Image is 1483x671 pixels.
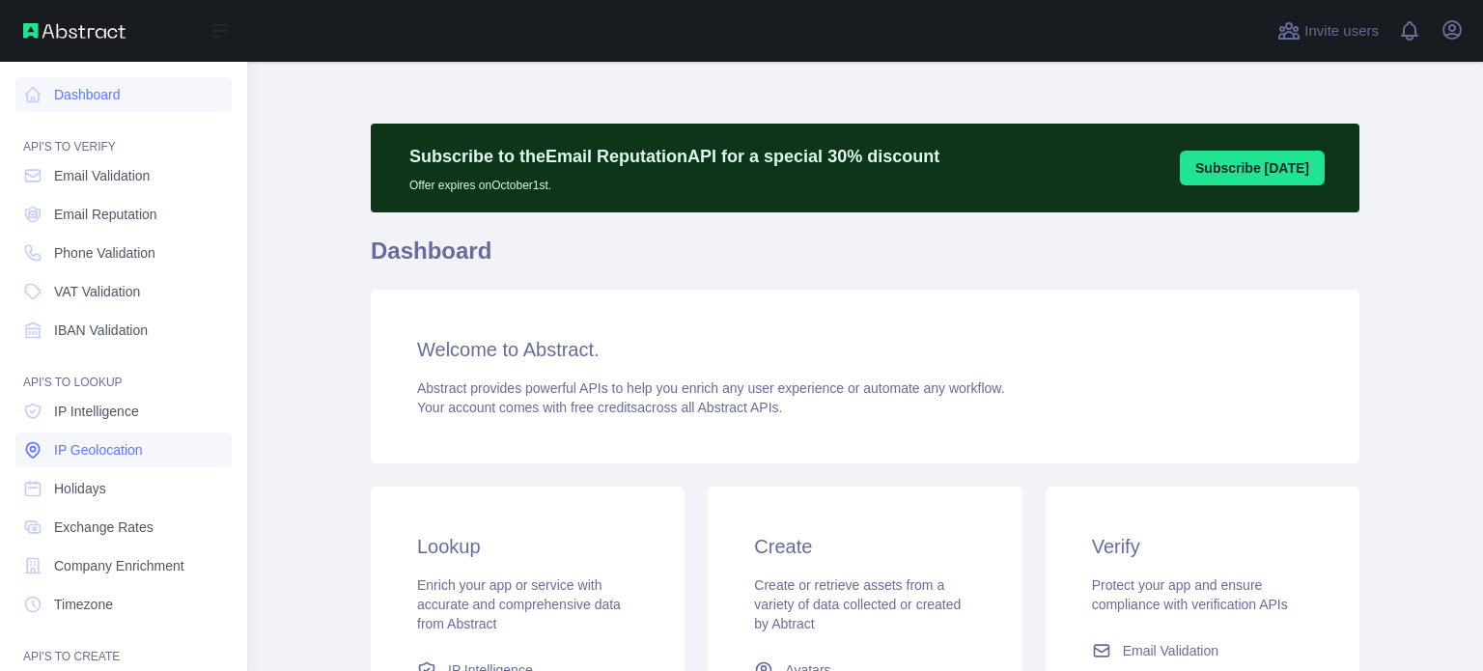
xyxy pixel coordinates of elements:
[417,380,1005,396] span: Abstract provides powerful APIs to help you enrich any user experience or automate any workflow.
[54,517,154,537] span: Exchange Rates
[15,433,232,467] a: IP Geolocation
[54,556,184,575] span: Company Enrichment
[417,400,782,415] span: Your account comes with across all Abstract APIs.
[15,274,232,309] a: VAT Validation
[54,321,148,340] span: IBAN Validation
[15,510,232,545] a: Exchange Rates
[15,587,232,622] a: Timezone
[23,23,126,39] img: Abstract API
[15,197,232,232] a: Email Reputation
[417,533,638,560] h3: Lookup
[15,394,232,429] a: IP Intelligence
[409,143,939,170] p: Subscribe to the Email Reputation API for a special 30 % discount
[1092,577,1288,612] span: Protect your app and ensure compliance with verification APIs
[54,282,140,301] span: VAT Validation
[1180,151,1325,185] button: Subscribe [DATE]
[15,116,232,154] div: API'S TO VERIFY
[15,313,232,348] a: IBAN Validation
[1273,15,1383,46] button: Invite users
[1092,533,1313,560] h3: Verify
[409,170,939,193] p: Offer expires on October 1st.
[417,336,1313,363] h3: Welcome to Abstract.
[417,577,621,631] span: Enrich your app or service with accurate and comprehensive data from Abstract
[54,243,155,263] span: Phone Validation
[1304,20,1379,42] span: Invite users
[54,595,113,614] span: Timezone
[54,205,157,224] span: Email Reputation
[371,236,1359,282] h1: Dashboard
[54,440,143,460] span: IP Geolocation
[15,626,232,664] div: API'S TO CREATE
[1084,633,1321,668] a: Email Validation
[15,471,232,506] a: Holidays
[754,533,975,560] h3: Create
[15,158,232,193] a: Email Validation
[15,236,232,270] a: Phone Validation
[754,577,961,631] span: Create or retrieve assets from a variety of data collected or created by Abtract
[15,351,232,390] div: API'S TO LOOKUP
[54,479,106,498] span: Holidays
[54,402,139,421] span: IP Intelligence
[15,548,232,583] a: Company Enrichment
[54,166,150,185] span: Email Validation
[15,77,232,112] a: Dashboard
[1123,641,1218,660] span: Email Validation
[571,400,637,415] span: free credits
